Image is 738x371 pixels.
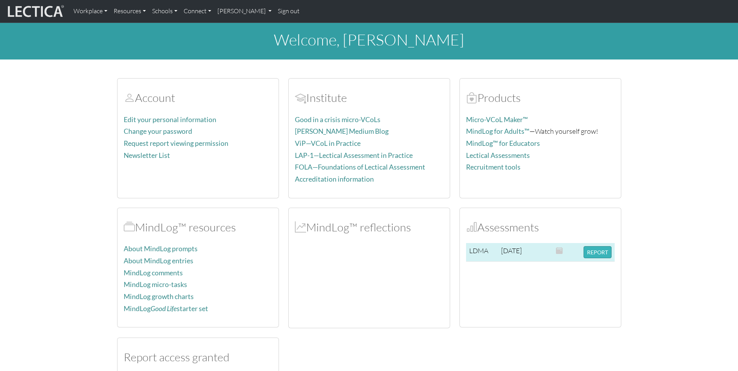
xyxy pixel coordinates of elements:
span: MindLog™ resources [124,220,135,234]
a: MindLog micro-tasks [124,280,187,289]
a: About MindLog entries [124,257,193,265]
span: Account [295,91,306,105]
a: FOLA—Foundations of Lectical Assessment [295,163,425,171]
a: LAP-1—Lectical Assessment in Practice [295,151,413,159]
a: Micro-VCoL Maker™ [466,115,528,124]
span: This Assessment closed on: 2025-10-14 02:00 [556,246,563,255]
h2: Institute [295,91,444,105]
h2: Products [466,91,615,105]
a: Newsletter List [124,151,170,159]
span: Account [124,91,135,105]
span: Products [466,91,477,105]
a: ViP—VCoL in Practice [295,139,361,147]
a: MindLog comments [124,269,183,277]
h2: Assessments [466,220,615,234]
td: LDMA [466,243,498,262]
a: Resources [110,3,149,19]
a: Workplace [70,3,110,19]
h2: MindLog™ resources [124,220,272,234]
a: [PERSON_NAME] Medium Blog [295,127,389,135]
a: Edit your personal information [124,115,216,124]
a: MindLog™ for Educators [466,139,540,147]
a: Request report viewing permission [124,139,228,147]
a: Schools [149,3,181,19]
a: Change your password [124,127,192,135]
h2: MindLog™ reflections [295,220,444,234]
a: Lectical Assessments [466,151,530,159]
a: Good in a crisis micro-VCoLs [295,115,380,124]
h2: Account [124,91,272,105]
button: REPORT [584,246,612,258]
a: [PERSON_NAME] [214,3,275,19]
a: Recruitment tools [466,163,521,171]
p: —Watch yourself grow! [466,126,615,137]
span: MindLog [295,220,306,234]
i: Good Life [151,304,177,313]
a: Connect [181,3,214,19]
a: MindLog for Adults™ [466,127,529,135]
img: lecticalive [6,4,64,19]
a: Accreditation information [295,175,374,183]
span: [DATE] [501,246,522,255]
a: Sign out [275,3,303,19]
h2: Report access granted [124,350,272,364]
a: MindLogGood Lifestarter set [124,304,208,313]
a: MindLog growth charts [124,292,194,301]
a: About MindLog prompts [124,245,198,253]
span: Assessments [466,220,477,234]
